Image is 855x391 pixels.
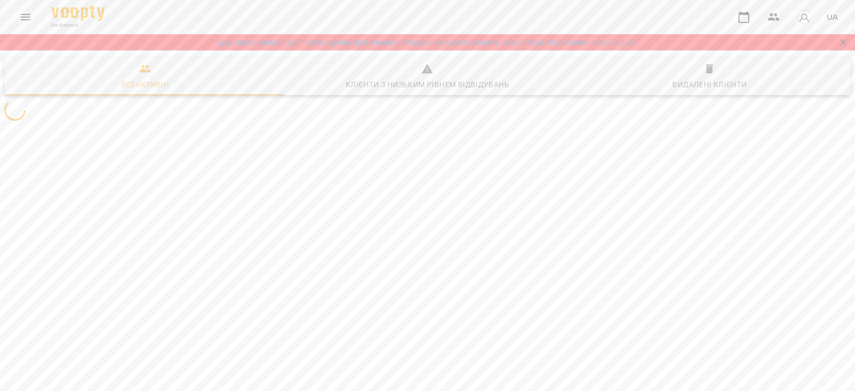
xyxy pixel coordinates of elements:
span: For Business [51,22,105,29]
div: Клієнти з низьким рівнем відвідувань [346,78,509,91]
div: Видалені клієнти [672,78,747,91]
div: Всі активні [122,78,169,91]
a: Будь ласка оновіть свої платіжні данні, щоб уникнути блокування вашого акаунту. Акаунт буде забло... [216,37,639,48]
img: avatar_s.png [797,10,812,25]
button: Menu [13,4,38,30]
img: Voopty Logo [51,5,105,21]
span: UA [827,11,838,22]
button: Закрити сповіщення [836,35,851,50]
button: UA [822,7,842,27]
